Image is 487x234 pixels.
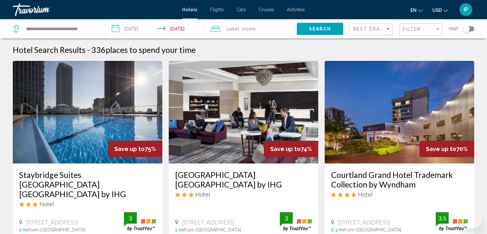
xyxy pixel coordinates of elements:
[108,141,162,157] div: 75%
[124,214,137,222] div: 3
[244,26,256,31] span: Room
[19,170,156,199] a: Staybridge Suites [GEOGRAPHIC_DATA] [GEOGRAPHIC_DATA] by IHG
[287,7,305,12] a: Activities
[175,170,312,189] a: [GEOGRAPHIC_DATA] [GEOGRAPHIC_DATA] by IHG
[114,146,145,152] span: Save up to
[344,227,401,232] span: from [GEOGRAPHIC_DATA]
[237,7,246,12] a: Cars
[19,200,156,207] div: 3 star Hotel
[169,61,318,163] img: Hotel image
[13,45,85,54] h1: Hotel Search Results
[449,24,459,33] span: Map
[182,7,197,12] a: Hotels
[106,45,196,54] span: places to spend your time
[39,200,54,207] span: Hotel
[353,26,387,31] span: Best Deals
[337,219,390,226] span: [STREET_ADDRESS]
[436,214,449,222] div: 3.5
[353,27,391,32] mat-select: Sort by
[184,227,241,232] span: from [GEOGRAPHIC_DATA]
[210,7,224,12] a: Flights
[175,191,312,198] div: 3 star Hotel
[436,212,468,231] img: trustyou-badge.svg
[28,227,85,232] span: from [GEOGRAPHIC_DATA]
[459,26,474,32] button: Toggle map
[331,227,344,232] span: 0.3 mi
[280,214,293,222] div: 3
[426,146,456,152] span: Save up to
[195,191,210,198] span: Hotel
[13,61,162,163] img: Hotel image
[13,3,176,16] a: Travorium
[105,19,204,38] button: Check-in date: Oct 7, 2025 Check-out date: Oct 10, 2025
[175,227,184,232] span: 1 mi
[432,8,442,13] span: USD
[264,141,318,157] div: 74%
[26,219,78,226] span: [STREET_ADDRESS]
[410,8,417,13] span: en
[228,26,239,31] span: Adult
[331,170,468,189] a: Courtland Grand Hotel Trademark Collection by Wyndham
[270,146,301,152] span: Save up to
[403,27,421,32] span: Filter
[309,27,331,32] span: Search
[464,6,468,13] span: IP
[410,5,423,15] button: Change language
[259,7,274,12] a: Cruises
[204,19,297,38] button: Travelers: 1 adult, 0 children
[358,191,373,198] span: Hotel
[297,23,343,35] button: Search
[182,219,234,226] span: [STREET_ADDRESS]
[124,212,156,231] img: trustyou-badge.svg
[419,141,474,157] div: 70%
[91,45,196,54] h2: 336
[458,3,474,16] button: User Menu
[226,24,239,33] span: 1
[87,45,90,54] span: -
[399,23,442,36] button: Filter
[461,208,482,229] iframe: Button to launch messaging window
[280,212,312,231] img: trustyou-badge.svg
[331,191,468,198] div: 4 star Hotel
[325,61,474,163] img: Hotel image
[19,227,28,232] span: 1 mi
[432,5,448,15] button: Change currency
[239,24,256,33] span: , 1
